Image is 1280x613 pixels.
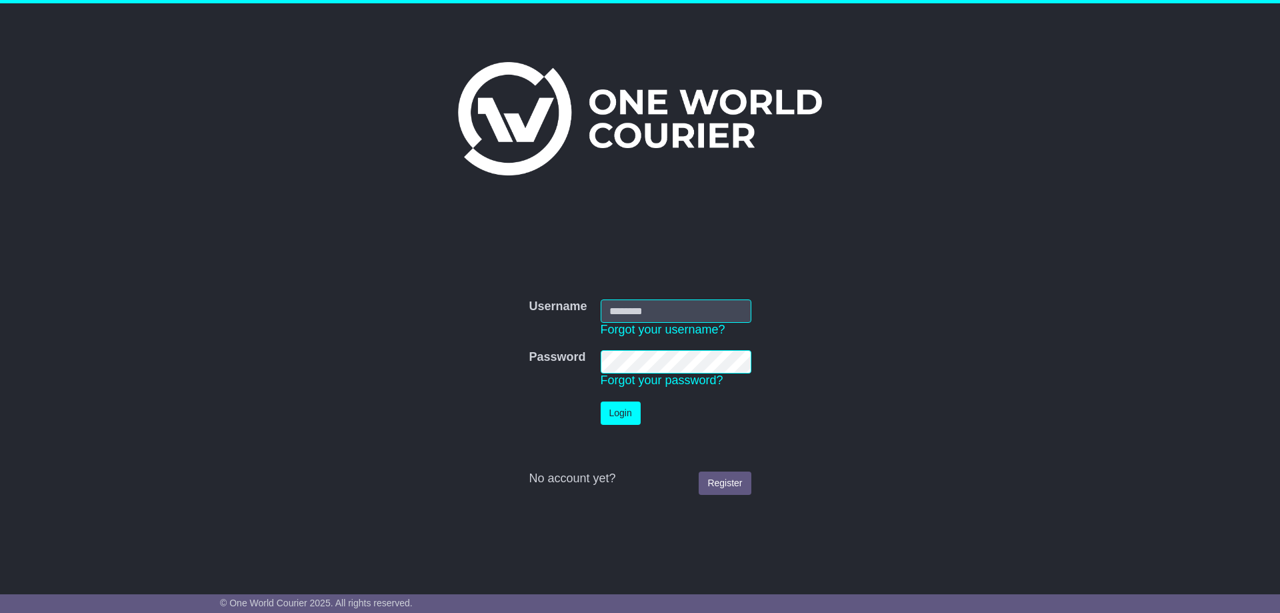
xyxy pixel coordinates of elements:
label: Password [529,350,585,365]
span: © One World Courier 2025. All rights reserved. [220,598,413,608]
div: No account yet? [529,472,751,486]
a: Forgot your username? [601,323,725,336]
img: One World [458,62,822,175]
a: Forgot your password? [601,374,723,387]
label: Username [529,299,587,314]
a: Register [699,472,751,495]
button: Login [601,402,641,425]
